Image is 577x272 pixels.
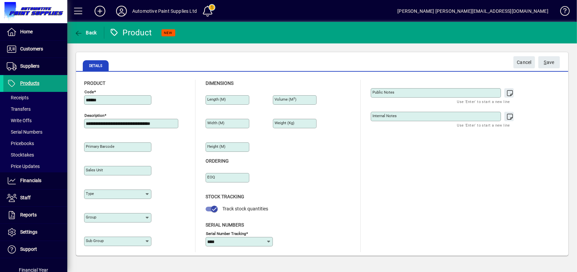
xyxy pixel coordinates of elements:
[457,98,510,105] mat-hint: Use 'Enter' to start a new line
[3,58,67,75] a: Suppliers
[293,97,295,100] sup: 3
[457,121,510,129] mat-hint: Use 'Enter' to start a new line
[20,246,37,252] span: Support
[3,149,67,161] a: Stocktakes
[111,5,132,17] button: Profile
[3,241,67,258] a: Support
[206,231,246,236] mat-label: Serial Number tracking
[206,158,229,164] span: Ordering
[86,191,94,196] mat-label: Type
[372,113,397,118] mat-label: Internal Notes
[109,27,152,38] div: Product
[3,161,67,172] a: Price Updates
[7,164,40,169] span: Price Updates
[207,144,225,149] mat-label: Height (m)
[3,138,67,149] a: Pricebooks
[275,121,294,125] mat-label: Weight (Kg)
[20,29,33,34] span: Home
[3,103,67,115] a: Transfers
[86,168,103,172] mat-label: Sales unit
[83,60,109,71] span: Details
[89,5,111,17] button: Add
[7,129,42,135] span: Serial Numbers
[7,118,32,123] span: Write Offs
[3,24,67,40] a: Home
[20,63,39,69] span: Suppliers
[7,106,31,112] span: Transfers
[3,41,67,58] a: Customers
[397,6,548,16] div: [PERSON_NAME] [PERSON_NAME][EMAIL_ADDRESS][DOMAIN_NAME]
[206,80,233,86] span: Dimensions
[84,90,94,94] mat-label: Code
[517,57,532,68] span: Cancel
[20,178,41,183] span: Financials
[3,207,67,224] a: Reports
[7,95,29,100] span: Receipts
[3,172,67,189] a: Financials
[20,80,39,86] span: Products
[20,195,31,200] span: Staff
[84,80,105,86] span: Product
[86,215,96,219] mat-label: Group
[544,60,547,65] span: S
[207,121,224,125] mat-label: Width (m)
[74,30,97,35] span: Back
[86,238,104,243] mat-label: Sub group
[222,206,268,211] span: Track stock quantities
[206,194,244,199] span: Stock Tracking
[20,229,37,235] span: Settings
[3,92,67,103] a: Receipts
[207,175,215,179] mat-label: EOQ
[132,6,197,16] div: Automotive Paint Supplies Ltd
[73,27,99,39] button: Back
[86,144,114,149] mat-label: Primary barcode
[20,212,37,217] span: Reports
[84,113,104,118] mat-label: Description
[275,97,296,102] mat-label: Volume (m )
[372,90,394,95] mat-label: Public Notes
[3,115,67,126] a: Write Offs
[20,46,43,52] span: Customers
[538,56,560,68] button: Save
[7,152,34,158] span: Stocktakes
[3,190,67,206] a: Staff
[3,224,67,241] a: Settings
[555,1,569,23] a: Knowledge Base
[207,97,226,102] mat-label: Length (m)
[513,56,535,68] button: Cancel
[3,126,67,138] a: Serial Numbers
[164,31,173,35] span: NEW
[206,222,244,228] span: Serial Numbers
[67,27,104,39] app-page-header-button: Back
[7,141,34,146] span: Pricebooks
[544,57,554,68] span: ave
